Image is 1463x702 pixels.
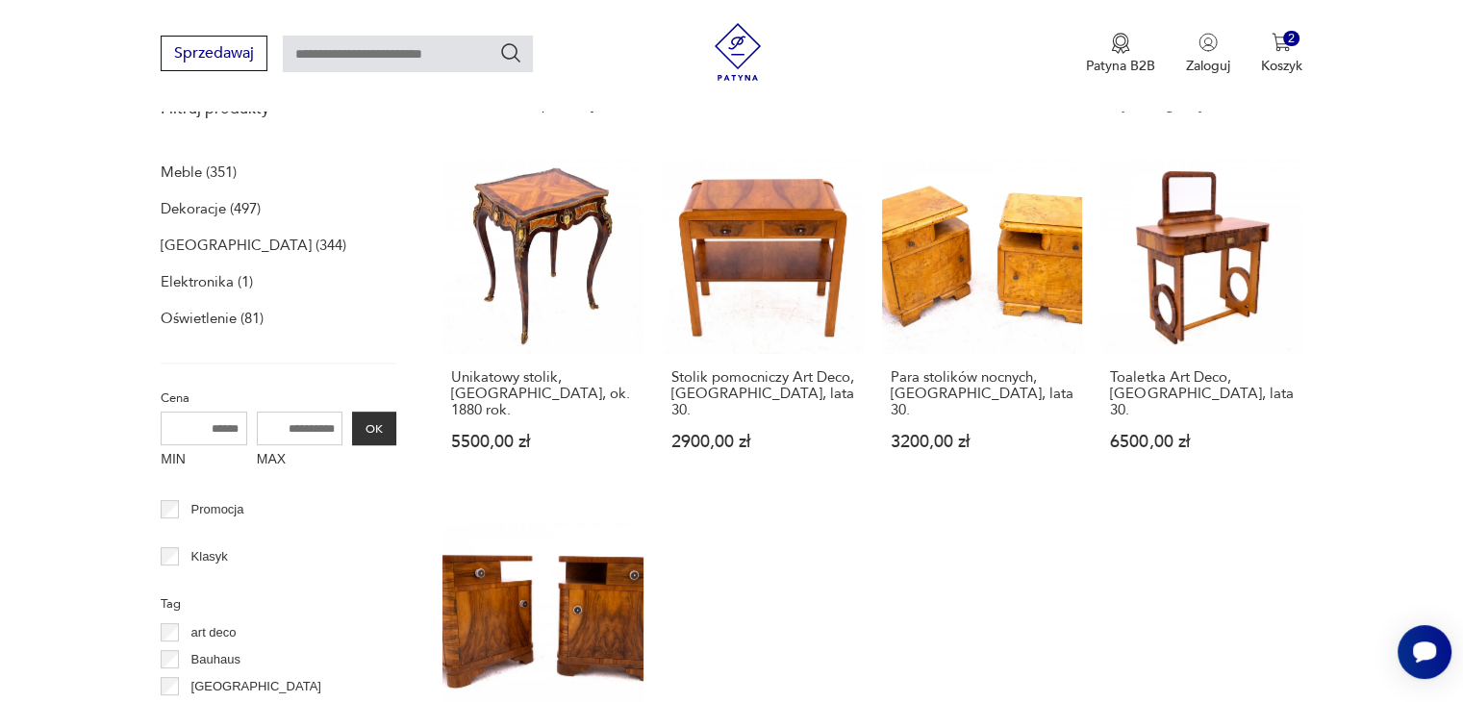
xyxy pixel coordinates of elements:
button: 2Koszyk [1261,33,1302,75]
a: Sprzedawaj [161,48,267,62]
label: MIN [161,445,247,476]
p: Promocja [191,499,244,520]
button: OK [352,412,396,445]
p: Tag [161,593,396,614]
a: Dekoracje (497) [161,195,261,222]
p: 5500,00 zł [451,434,634,450]
a: [GEOGRAPHIC_DATA] (344) [161,232,346,259]
p: Patyna B2B [1086,57,1155,75]
label: MAX [257,445,343,476]
iframe: Smartsupp widget button [1398,625,1451,679]
div: 2 [1283,31,1299,47]
p: Bauhaus [191,649,240,670]
a: Toaletka Art Deco, Polska, lata 30.Toaletka Art Deco, [GEOGRAPHIC_DATA], lata 30.6500,00 zł [1101,154,1301,488]
h3: Unikatowy stolik, [GEOGRAPHIC_DATA], ok. 1880 rok. [451,369,634,418]
p: art deco [191,622,237,643]
button: Szukaj [499,41,522,64]
a: Meble (351) [161,159,237,186]
a: Ikona medaluPatyna B2B [1086,33,1155,75]
button: Zaloguj [1186,33,1230,75]
a: Oświetlenie (81) [161,305,264,332]
p: Koszyk [1261,57,1302,75]
img: Patyna - sklep z meblami i dekoracjami vintage [709,23,767,81]
p: Klasyk [191,546,228,567]
p: 6500,00 zł [1110,434,1293,450]
a: Stolik pomocniczy Art Deco, Polska, lata 30.Stolik pomocniczy Art Deco, [GEOGRAPHIC_DATA], lata 3... [663,154,863,488]
img: Ikona medalu [1111,33,1130,54]
a: Unikatowy stolik, Francja, ok. 1880 rok.Unikatowy stolik, [GEOGRAPHIC_DATA], ok. 1880 rok.5500,00 zł [442,154,643,488]
p: [GEOGRAPHIC_DATA] [191,676,321,697]
p: Cena [161,388,396,409]
button: Patyna B2B [1086,33,1155,75]
a: Elektronika (1) [161,268,253,295]
p: Zaloguj [1186,57,1230,75]
a: Para stolików nocnych, Polska, lata 30.Para stolików nocnych, [GEOGRAPHIC_DATA], lata 30.3200,00 zł [882,154,1082,488]
img: Ikonka użytkownika [1198,33,1218,52]
h3: Para stolików nocnych, [GEOGRAPHIC_DATA], lata 30. [891,369,1073,418]
img: Ikona koszyka [1272,33,1291,52]
p: 3200,00 zł [891,434,1073,450]
p: 2900,00 zł [671,434,854,450]
h3: Toaletka Art Deco, [GEOGRAPHIC_DATA], lata 30. [1110,369,1293,418]
button: Sprzedawaj [161,36,267,71]
h3: Stolik pomocniczy Art Deco, [GEOGRAPHIC_DATA], lata 30. [671,369,854,418]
